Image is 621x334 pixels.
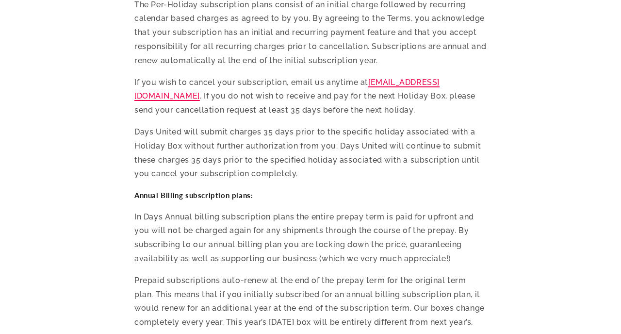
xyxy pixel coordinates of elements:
p: Prepaid subscriptions auto-renew at the end of the prepay term for the original term plan. This m... [134,274,487,330]
h4: Annual Billing subscription plans: [134,191,487,200]
p: In Days Annual billing subscription plans the entire prepay term is paid for upfront and you will... [134,210,487,266]
p: Days United will submit charges 35 days prior to the specific holiday associated with a Holiday B... [134,125,487,181]
p: If you wish to cancel your subscription, email us anytime at . If you do not wish to receive and ... [134,76,487,117]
